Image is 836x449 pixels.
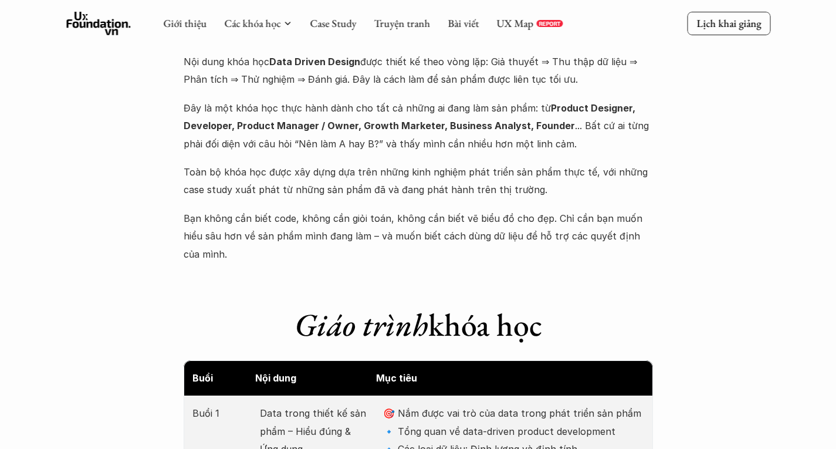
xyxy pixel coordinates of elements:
[536,20,563,27] a: REPORT
[448,16,479,30] a: Bài viết
[295,304,428,345] em: Giáo trình
[184,210,653,263] p: Bạn không cần biết code, không cần giỏi toán, không cần biết vẽ biểu đồ cho đẹp. Chỉ cần bạn muốn...
[687,12,770,35] a: Lịch khai giảng
[224,16,280,30] a: Các khóa học
[255,372,296,384] strong: Nội dung
[192,372,213,384] strong: Buổi
[374,16,430,30] a: Truyện tranh
[376,372,417,384] strong: Mục tiêu
[184,53,653,89] p: Nội dung khóa học được thiết kế theo vòng lặp: Giả thuyết ⇒ Thu thập dữ liệu ⇒ Phân tích ⇒ Thử ng...
[496,16,533,30] a: UX Map
[163,16,207,30] a: Giới thiệu
[696,16,761,30] p: Lịch khai giảng
[269,56,360,67] strong: Data Driven Design
[184,163,653,199] p: Toàn bộ khóa học được xây dựng dựa trên những kinh nghiệm phát triển sản phẩm thực tế, với những ...
[310,16,356,30] a: Case Study
[184,306,653,344] h1: khóa học
[192,404,248,422] p: Buổi 1
[184,99,653,153] p: Đây là một khóa học thực hành dành cho tất cả những ai đang làm sản phẩm: từ ... Bất cứ ai từng p...
[539,20,560,27] p: REPORT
